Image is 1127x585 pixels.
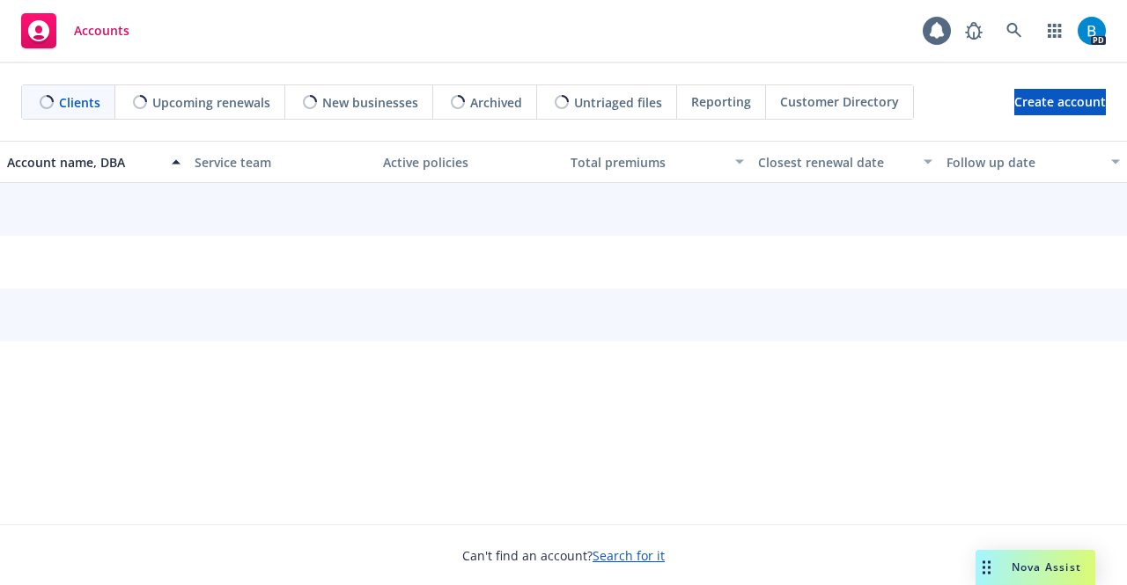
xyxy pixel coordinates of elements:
span: Upcoming renewals [152,93,270,112]
div: Service team [195,153,368,172]
div: Follow up date [947,153,1101,172]
span: Untriaged files [574,93,662,112]
div: Closest renewal date [758,153,912,172]
button: Nova Assist [976,550,1095,585]
span: Create account [1014,85,1106,119]
div: Drag to move [976,550,998,585]
button: Closest renewal date [751,141,939,183]
a: Switch app [1037,13,1072,48]
span: Archived [470,93,522,112]
div: Account name, DBA [7,153,161,172]
div: Total premiums [571,153,725,172]
button: Active policies [376,141,563,183]
span: Customer Directory [780,92,899,111]
button: Service team [188,141,375,183]
a: Create account [1014,89,1106,115]
button: Total premiums [563,141,751,183]
span: New businesses [322,93,418,112]
span: Nova Assist [1012,559,1081,574]
a: Accounts [14,6,136,55]
a: Search [997,13,1032,48]
button: Follow up date [939,141,1127,183]
a: Search for it [593,547,665,564]
span: Can't find an account? [462,546,665,565]
a: Report a Bug [956,13,991,48]
span: Reporting [691,92,751,111]
div: Active policies [383,153,556,172]
span: Accounts [74,24,129,38]
span: Clients [59,93,100,112]
img: photo [1078,17,1106,45]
